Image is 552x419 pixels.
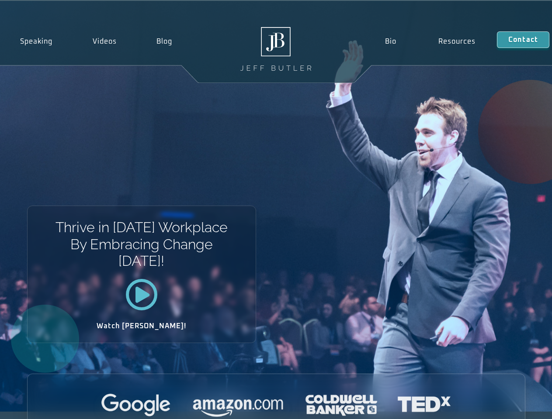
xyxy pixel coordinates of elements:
a: Contact [497,31,549,48]
span: Contact [508,36,538,43]
a: Videos [73,31,137,52]
a: Resources [417,31,497,52]
a: Bio [364,31,417,52]
nav: Menu [364,31,496,52]
h2: Watch [PERSON_NAME]! [58,323,225,330]
h1: Thrive in [DATE] Workplace By Embracing Change [DATE]! [55,219,228,269]
a: Blog [136,31,192,52]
